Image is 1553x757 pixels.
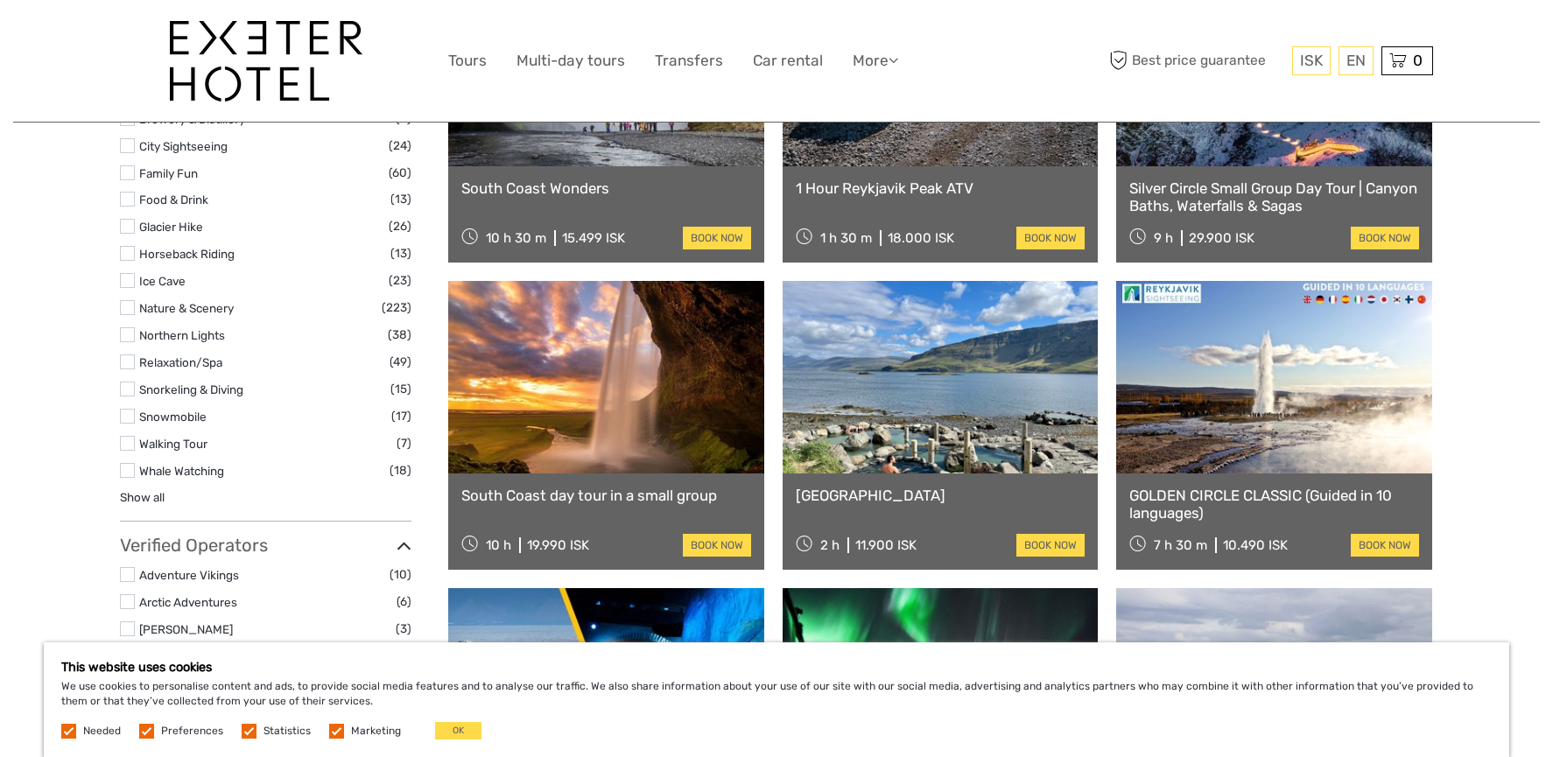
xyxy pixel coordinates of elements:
span: (6) [397,592,411,612]
span: (15) [390,379,411,399]
a: Northern Lights [139,328,225,342]
span: (60) [389,163,411,183]
span: (17) [391,406,411,426]
span: (7) [397,433,411,453]
span: (13) [390,243,411,263]
span: 9 h [1154,230,1173,246]
a: Show all [120,490,165,504]
a: South Coast Wonders [461,179,751,197]
a: Tours [448,48,487,74]
span: 2 h [820,537,840,553]
span: (23) [389,270,411,291]
label: Statistics [264,724,311,739]
span: (13) [390,189,411,209]
div: EN [1339,46,1374,75]
a: GOLDEN CIRCLE CLASSIC (Guided in 10 languages) [1129,487,1419,522]
a: book now [683,227,751,249]
a: Relaxation/Spa [139,355,222,369]
div: 11.900 ISK [855,537,917,553]
span: (18) [390,460,411,480]
span: (10) [390,564,411,585]
a: Snorkeling & Diving [139,382,243,396]
span: (24) [389,136,411,156]
a: Nature & Scenery [139,301,234,315]
a: More [853,48,898,74]
button: OK [435,722,481,739]
a: Transfers [655,48,723,74]
a: South Coast day tour in a small group [461,487,751,504]
a: Glacier Hike [139,220,203,234]
div: 18.000 ISK [888,230,954,246]
span: (223) [382,298,411,318]
a: Snowmobile [139,410,207,424]
a: Brewery & Distillery [139,112,245,126]
span: ISK [1300,52,1323,69]
span: 10 h [486,537,511,553]
span: (3) [396,619,411,639]
a: Ice Cave [139,274,186,288]
p: We're away right now. Please check back later! [25,31,198,45]
span: 0 [1410,52,1425,69]
a: Whale Watching [139,464,224,478]
a: book now [1016,534,1085,557]
button: Open LiveChat chat widget [201,27,222,48]
a: Silver Circle Small Group Day Tour | Canyon Baths, Waterfalls & Sagas [1129,179,1419,215]
span: (49) [390,352,411,372]
a: [PERSON_NAME] [139,622,233,636]
a: Car rental [753,48,823,74]
a: City Sightseeing [139,139,228,153]
label: Preferences [161,724,223,739]
a: Arctic Adventures [139,595,237,609]
label: Needed [83,724,121,739]
div: 10.490 ISK [1223,537,1288,553]
a: [GEOGRAPHIC_DATA] [796,487,1086,504]
div: 15.499 ISK [562,230,625,246]
a: book now [1351,534,1419,557]
span: 1 h 30 m [820,230,872,246]
a: book now [1351,227,1419,249]
a: Horseback Riding [139,247,235,261]
label: Marketing [351,724,401,739]
a: Family Fun [139,166,198,180]
a: Adventure Vikings [139,568,239,582]
span: (26) [389,216,411,236]
a: Food & Drink [139,193,208,207]
span: 7 h 30 m [1154,537,1207,553]
div: 19.990 ISK [527,537,589,553]
a: 1 Hour Reykjavik Peak ATV [796,179,1086,197]
div: 29.900 ISK [1189,230,1254,246]
span: 10 h 30 m [486,230,546,246]
div: We use cookies to personalise content and ads, to provide social media features and to analyse ou... [44,642,1509,757]
h5: This website uses cookies [61,660,1492,675]
span: (38) [388,325,411,345]
a: book now [683,534,751,557]
h3: Verified Operators [120,535,411,556]
span: Best price guarantee [1105,46,1288,75]
a: book now [1016,227,1085,249]
a: Multi-day tours [516,48,625,74]
img: 1336-96d47ae6-54fc-4907-bf00-0fbf285a6419_logo_big.jpg [170,21,362,102]
a: Walking Tour [139,437,207,451]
